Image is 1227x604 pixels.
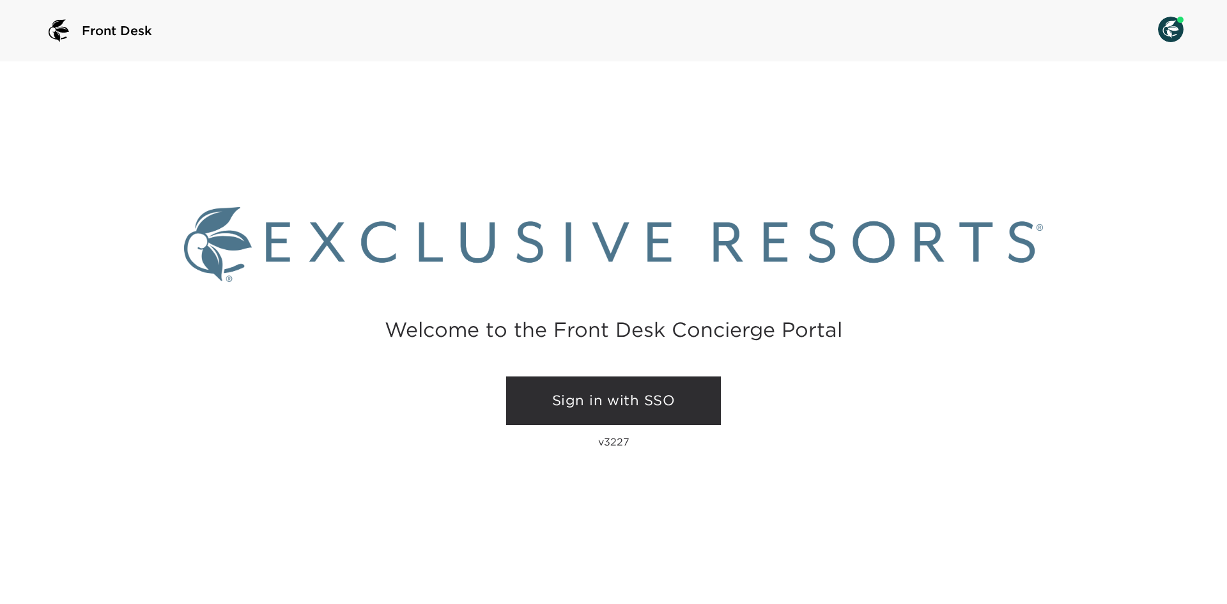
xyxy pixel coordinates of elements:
[82,22,152,40] span: Front Desk
[184,207,1043,282] img: Exclusive Resorts logo
[598,435,629,448] p: v3227
[385,320,842,339] h2: Welcome to the Front Desk Concierge Portal
[1158,17,1184,42] img: User
[506,376,721,425] a: Sign in with SSO
[43,15,74,46] img: logo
